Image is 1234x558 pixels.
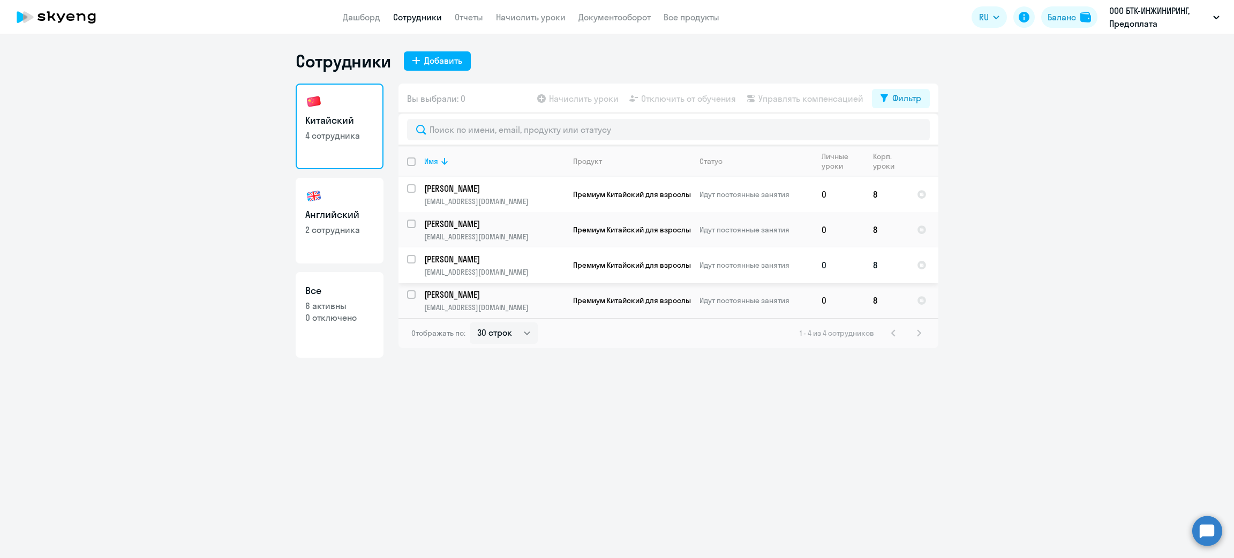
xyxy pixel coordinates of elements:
a: Сотрудники [393,12,442,22]
span: Премиум Китайский для взрослых [573,260,695,270]
a: Китайский4 сотрудника [296,84,383,169]
td: 0 [813,212,864,247]
div: Статус [699,156,723,166]
td: 0 [813,247,864,283]
button: Балансbalance [1041,6,1097,28]
p: ООО БТК-ИНЖИНИРИНГ, Предоплата [1109,4,1209,30]
span: Премиум Китайский для взрослых [573,296,695,305]
span: RU [979,11,989,24]
a: [PERSON_NAME][EMAIL_ADDRESS][DOMAIN_NAME] [424,289,564,312]
button: Фильтр [872,89,930,108]
span: Премиум Китайский для взрослых [573,225,695,235]
div: Добавить [424,54,462,67]
p: 6 активны [305,300,374,312]
p: [PERSON_NAME] [424,183,564,194]
a: Начислить уроки [496,12,566,22]
p: Идут постоянные занятия [699,296,812,305]
td: 0 [813,177,864,212]
a: Отчеты [455,12,483,22]
img: chinese [305,93,322,110]
img: balance [1080,12,1091,22]
div: Фильтр [892,92,921,104]
div: Баланс [1048,11,1076,24]
p: Идут постоянные занятия [699,190,812,199]
h1: Сотрудники [296,50,391,72]
p: Идут постоянные занятия [699,260,812,270]
img: english [305,187,322,205]
div: Продукт [573,156,602,166]
p: [PERSON_NAME] [424,253,564,265]
p: [EMAIL_ADDRESS][DOMAIN_NAME] [424,267,564,277]
div: Корп. уроки [873,152,900,171]
a: [PERSON_NAME][EMAIL_ADDRESS][DOMAIN_NAME] [424,218,564,242]
span: 1 - 4 из 4 сотрудников [800,328,874,338]
a: Дашборд [343,12,380,22]
span: Премиум Китайский для взрослых [573,190,695,199]
p: [EMAIL_ADDRESS][DOMAIN_NAME] [424,197,564,206]
button: RU [972,6,1007,28]
div: Личные уроки [822,152,856,171]
p: 2 сотрудника [305,224,374,236]
div: Имя [424,156,438,166]
p: [EMAIL_ADDRESS][DOMAIN_NAME] [424,232,564,242]
td: 8 [864,247,908,283]
p: 0 отключено [305,312,374,323]
a: Документооборот [578,12,651,22]
p: [EMAIL_ADDRESS][DOMAIN_NAME] [424,303,564,312]
button: ООО БТК-ИНЖИНИРИНГ, Предоплата [1104,4,1225,30]
td: 0 [813,283,864,318]
td: 8 [864,283,908,318]
h3: Китайский [305,114,374,127]
p: [PERSON_NAME] [424,289,564,300]
a: Все6 активны0 отключено [296,272,383,358]
input: Поиск по имени, email, продукту или статусу [407,119,930,140]
div: Имя [424,156,564,166]
td: 8 [864,177,908,212]
span: Отображать по: [411,328,465,338]
p: Идут постоянные занятия [699,225,812,235]
a: [PERSON_NAME][EMAIL_ADDRESS][DOMAIN_NAME] [424,183,564,206]
h3: Английский [305,208,374,222]
div: Личные уроки [822,152,864,171]
button: Добавить [404,51,471,71]
div: Корп. уроки [873,152,908,171]
a: [PERSON_NAME][EMAIL_ADDRESS][DOMAIN_NAME] [424,253,564,277]
p: 4 сотрудника [305,130,374,141]
h3: Все [305,284,374,298]
a: Все продукты [664,12,719,22]
p: [PERSON_NAME] [424,218,564,230]
span: Вы выбрали: 0 [407,92,465,105]
td: 8 [864,212,908,247]
div: Продукт [573,156,690,166]
div: Статус [699,156,812,166]
a: Английский2 сотрудника [296,178,383,263]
